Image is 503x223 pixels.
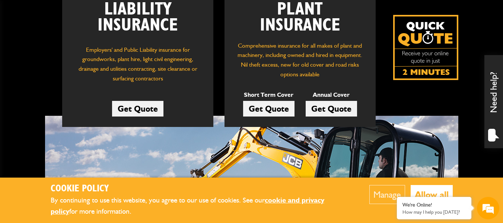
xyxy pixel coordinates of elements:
[13,41,31,52] img: d_20077148190_company_1631870298795_20077148190
[243,90,295,100] p: Short Term Cover
[393,15,458,80] a: Get your insurance quote isn just 2-minutes
[369,185,405,204] button: Manage
[243,101,295,117] a: Get Quote
[236,41,364,79] p: Comprehensive insurance for all makes of plant and machinery, including owned and hired in equipm...
[51,183,347,195] h2: Cookie Policy
[402,202,466,208] div: We're Online!
[402,209,466,215] p: How may I help you today?
[484,55,503,148] div: Need help?
[73,1,202,38] h2: Liability Insurance
[10,113,136,129] input: Enter your phone number
[73,45,202,87] p: Employers' and Public Liability insurance for groundworks, plant hire, light civil engineering, d...
[393,15,458,80] img: Quick Quote
[39,42,125,51] div: Chat with us now
[411,185,453,204] button: Allow all
[112,101,163,117] a: Get Quote
[306,101,357,117] a: Get Quote
[10,69,136,85] input: Enter your last name
[236,1,364,34] h2: Plant Insurance
[51,196,324,216] a: cookie and privacy policy
[10,135,136,161] textarea: Type your message and hit 'Enter'
[306,90,357,100] p: Annual Cover
[51,195,347,217] p: By continuing to use this website, you agree to our use of cookies. See our for more information.
[101,172,135,182] em: Start Chat
[10,91,136,107] input: Enter your email address
[122,4,140,22] div: Minimize live chat window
